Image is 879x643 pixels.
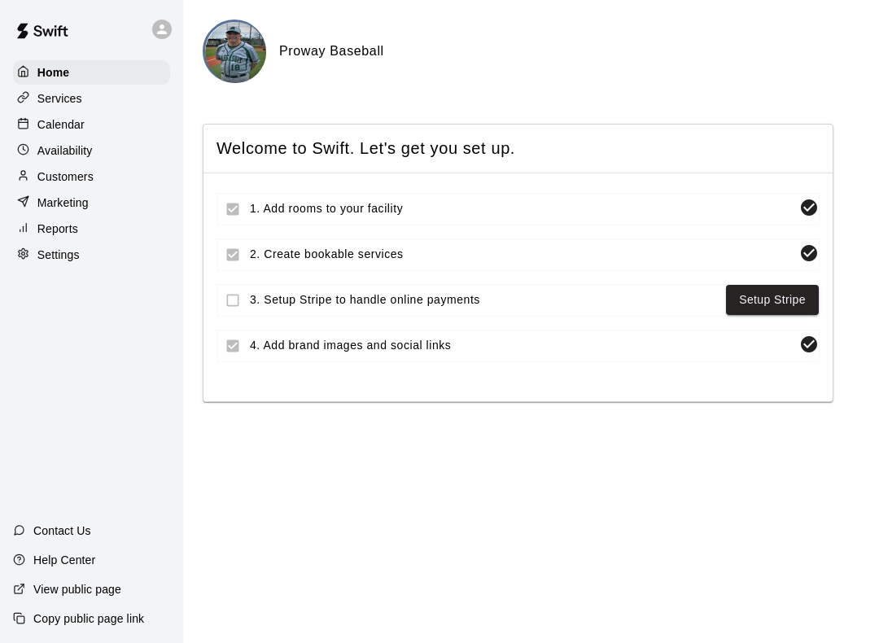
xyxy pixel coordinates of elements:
[250,200,793,217] span: 1. Add rooms to your facility
[33,581,121,597] p: View public page
[37,221,78,237] p: Reports
[13,164,170,189] a: Customers
[13,217,170,241] a: Reports
[250,291,719,308] span: 3. Setup Stripe to handle online payments
[33,523,91,539] p: Contact Us
[33,552,95,568] p: Help Center
[726,285,819,315] button: Setup Stripe
[250,246,793,263] span: 2. Create bookable services
[216,138,820,160] span: Welcome to Swift. Let's get you set up.
[13,86,170,111] a: Services
[205,22,266,83] img: Proway Baseball logo
[37,116,85,133] p: Calendar
[13,112,170,137] a: Calendar
[13,138,170,163] a: Availability
[13,243,170,267] a: Settings
[37,247,80,263] p: Settings
[13,190,170,215] a: Marketing
[37,64,70,81] p: Home
[37,142,93,159] p: Availability
[37,90,82,107] p: Services
[13,60,170,85] a: Home
[279,41,384,62] h6: Proway Baseball
[33,610,144,627] p: Copy public page link
[739,290,806,310] a: Setup Stripe
[250,337,793,354] span: 4. Add brand images and social links
[37,168,94,185] p: Customers
[37,195,89,211] p: Marketing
